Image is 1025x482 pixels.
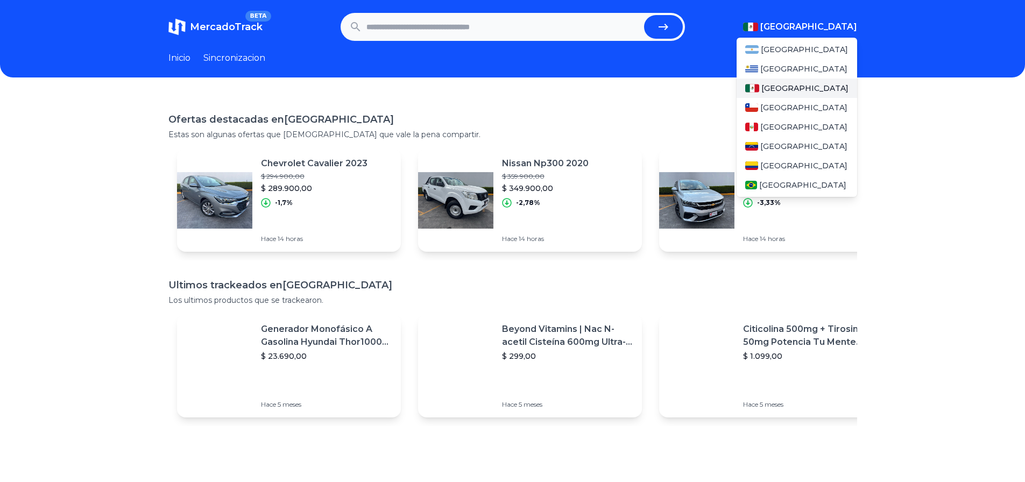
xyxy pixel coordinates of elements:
[261,323,392,349] p: Generador Monofásico A Gasolina Hyundai Thor10000 P 11.5 Kw
[737,175,857,195] a: Brasil[GEOGRAPHIC_DATA]
[743,323,874,349] p: Citicolina 500mg + Tirosina 50mg Potencia Tu Mente (120caps) Sabor Sin Sabor
[261,351,392,361] p: $ 23.690,00
[743,235,838,243] p: Hace 14 horas
[502,323,633,349] p: Beyond Vitamins | Nac N-acetil Cisteína 600mg Ultra-premium Con Inulina De Agave (prebiótico Natu...
[745,181,758,189] img: Brasil
[760,141,847,152] span: [GEOGRAPHIC_DATA]
[737,79,857,98] a: Mexico[GEOGRAPHIC_DATA]
[502,400,633,409] p: Hace 5 meses
[743,20,857,33] button: [GEOGRAPHIC_DATA]
[190,21,263,33] span: MercadoTrack
[760,63,847,74] span: [GEOGRAPHIC_DATA]
[516,199,540,207] p: -2,78%
[659,328,734,403] img: Featured image
[659,162,734,238] img: Featured image
[761,44,848,55] span: [GEOGRAPHIC_DATA]
[737,117,857,137] a: Peru[GEOGRAPHIC_DATA]
[745,65,758,73] img: Uruguay
[760,122,847,132] span: [GEOGRAPHIC_DATA]
[261,172,367,181] p: $ 294.900,00
[659,314,883,417] a: Featured imageCiticolina 500mg + Tirosina 50mg Potencia Tu Mente (120caps) Sabor Sin Sabor$ 1.099...
[168,18,263,36] a: MercadoTrackBETA
[168,112,857,127] h1: Ofertas destacadas en [GEOGRAPHIC_DATA]
[261,183,367,194] p: $ 289.900,00
[759,180,846,190] span: [GEOGRAPHIC_DATA]
[168,129,857,140] p: Estas son algunas ofertas que [DEMOGRAPHIC_DATA] que vale la pena compartir.
[177,162,252,238] img: Featured image
[743,23,758,31] img: Mexico
[418,148,642,252] a: Featured imageNissan Np300 2020$ 359.900,00$ 349.900,00-2,78%Hace 14 horas
[760,160,847,171] span: [GEOGRAPHIC_DATA]
[418,162,493,238] img: Featured image
[745,45,759,54] img: Argentina
[745,123,758,131] img: Peru
[745,161,758,170] img: Colombia
[745,103,758,112] img: Chile
[760,20,857,33] span: [GEOGRAPHIC_DATA]
[168,278,857,293] h1: Ultimos trackeados en [GEOGRAPHIC_DATA]
[177,314,401,417] a: Featured imageGenerador Monofásico A Gasolina Hyundai Thor10000 P 11.5 Kw$ 23.690,00Hace 5 meses
[168,18,186,36] img: MercadoTrack
[168,52,190,65] a: Inicio
[737,137,857,156] a: Venezuela[GEOGRAPHIC_DATA]
[261,235,367,243] p: Hace 14 horas
[743,351,874,361] p: $ 1.099,00
[177,148,401,252] a: Featured imageChevrolet Cavalier 2023$ 294.900,00$ 289.900,00-1,7%Hace 14 horas
[502,157,589,170] p: Nissan Np300 2020
[737,40,857,59] a: Argentina[GEOGRAPHIC_DATA]
[760,102,847,113] span: [GEOGRAPHIC_DATA]
[168,295,857,306] p: Los ultimos productos que se trackearon.
[261,400,392,409] p: Hace 5 meses
[757,199,781,207] p: -3,33%
[203,52,265,65] a: Sincronizacion
[502,235,589,243] p: Hace 14 horas
[659,148,883,252] a: Featured imageChevrolet Aveo 2024$ 299.900,00$ 289.900,00-3,33%Hace 14 horas
[418,314,642,417] a: Featured imageBeyond Vitamins | Nac N-acetil Cisteína 600mg Ultra-premium Con Inulina De Agave (p...
[743,400,874,409] p: Hace 5 meses
[418,328,493,403] img: Featured image
[261,157,367,170] p: Chevrolet Cavalier 2023
[745,142,758,151] img: Venezuela
[745,84,759,93] img: Mexico
[761,83,849,94] span: [GEOGRAPHIC_DATA]
[245,11,271,22] span: BETA
[737,59,857,79] a: Uruguay[GEOGRAPHIC_DATA]
[737,98,857,117] a: Chile[GEOGRAPHIC_DATA]
[177,328,252,403] img: Featured image
[502,351,633,361] p: $ 299,00
[502,183,589,194] p: $ 349.900,00
[502,172,589,181] p: $ 359.900,00
[275,199,293,207] p: -1,7%
[737,156,857,175] a: Colombia[GEOGRAPHIC_DATA]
